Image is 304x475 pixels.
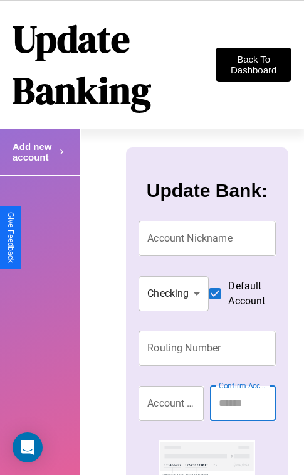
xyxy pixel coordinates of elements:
[13,13,216,116] h1: Update Banking
[216,48,291,82] button: Back To Dashboard
[139,276,209,311] div: Checking
[219,380,269,391] label: Confirm Account Number
[13,141,56,163] h4: Add new account
[6,212,15,263] div: Give Feedback
[228,279,265,309] span: Default Account
[13,432,43,462] div: Open Intercom Messenger
[147,180,268,201] h3: Update Bank:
